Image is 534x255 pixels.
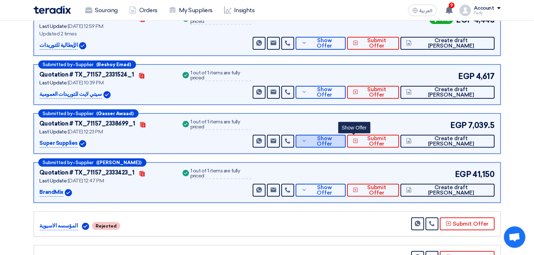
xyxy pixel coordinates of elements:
[347,37,399,50] button: Submit Offer
[34,6,71,14] img: Teradix logo
[40,129,67,135] span: Last Update
[97,111,134,116] b: (Gasser Awaad)
[296,37,346,50] button: Show Offer
[413,38,489,49] span: Create draft [PERSON_NAME]
[97,62,131,67] b: (Beshoy Emad)
[460,5,471,16] img: profile_test.png
[400,135,494,148] button: Create draft [PERSON_NAME]
[40,23,67,29] span: Last Update
[123,3,163,18] a: Orders
[76,62,94,67] span: Supplier
[408,5,437,16] button: العربية
[360,185,393,196] span: Submit Offer
[474,11,501,15] div: Fady
[413,87,489,98] span: Create draft [PERSON_NAME]
[360,136,393,147] span: Submit Offer
[43,111,73,116] span: Submitted by
[40,41,78,50] p: الإيطالية للتوريدات
[413,185,489,196] span: Create draft [PERSON_NAME]
[296,184,346,197] button: Show Offer
[40,70,134,79] div: Quotation # TX_71157_2331524_1
[468,119,495,131] span: 7,039.5
[76,111,94,116] span: Supplier
[309,87,340,98] span: Show Offer
[79,42,86,49] img: Verified Account
[68,80,104,86] span: [DATE] 10:39 PM
[76,160,94,165] span: Supplier
[68,178,104,184] span: [DATE] 12:47 PM
[347,135,399,148] button: Submit Offer
[347,86,399,99] button: Submit Offer
[455,168,471,180] span: EGP
[400,184,494,197] button: Create draft [PERSON_NAME]
[309,136,340,147] span: Show Offer
[38,158,146,167] div: –
[472,168,494,180] span: 41,150
[449,3,455,8] span: 9
[92,222,120,230] span: Rejected
[38,109,139,118] div: –
[400,37,494,50] button: Create draft [PERSON_NAME]
[440,217,495,230] button: Submit Offer
[413,136,489,147] span: Create draft [PERSON_NAME]
[40,139,78,148] p: Super Supplies
[68,129,103,135] span: [DATE] 12:23 PM
[103,91,111,98] img: Verified Account
[40,119,135,128] div: Quotation # TX_71157_2338699_1
[347,184,399,197] button: Submit Offer
[43,160,73,165] span: Submitted by
[79,140,86,147] img: Verified Account
[458,70,475,82] span: EGP
[218,3,260,18] a: Insights
[40,168,135,177] div: Quotation # TX_71157_2333423_1
[40,188,63,197] p: BrandMix
[97,160,142,165] b: ([PERSON_NAME])
[474,5,494,11] div: Account
[38,60,136,69] div: –
[309,185,340,196] span: Show Offer
[65,189,72,196] img: Verified Account
[163,3,218,18] a: My Suppliers
[68,23,103,29] span: [DATE] 12:59 PM
[296,86,346,99] button: Show Offer
[504,226,525,248] a: Open chat
[43,62,73,67] span: Submitted by
[360,87,393,98] span: Submit Offer
[338,122,370,133] div: Show Offer
[40,178,67,184] span: Last Update
[40,90,102,99] p: سيتي لايت للتوريدات العمومية
[82,223,89,230] img: Verified Account
[40,30,173,38] div: Updated 2 times
[476,70,495,82] span: 4,617
[79,3,123,18] a: Sourcing
[450,119,467,131] span: EGP
[190,70,251,81] div: 1 out of 1 items are fully priced
[400,86,494,99] button: Create draft [PERSON_NAME]
[190,119,251,130] div: 1 out of 1 items are fully priced
[419,8,432,13] span: العربية
[40,222,78,230] p: المؤسسه الاسيوية
[190,168,251,179] div: 1 out of 1 items are fully priced
[360,38,393,49] span: Submit Offer
[296,135,346,148] button: Show Offer
[309,38,340,49] span: Show Offer
[40,80,67,86] span: Last Update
